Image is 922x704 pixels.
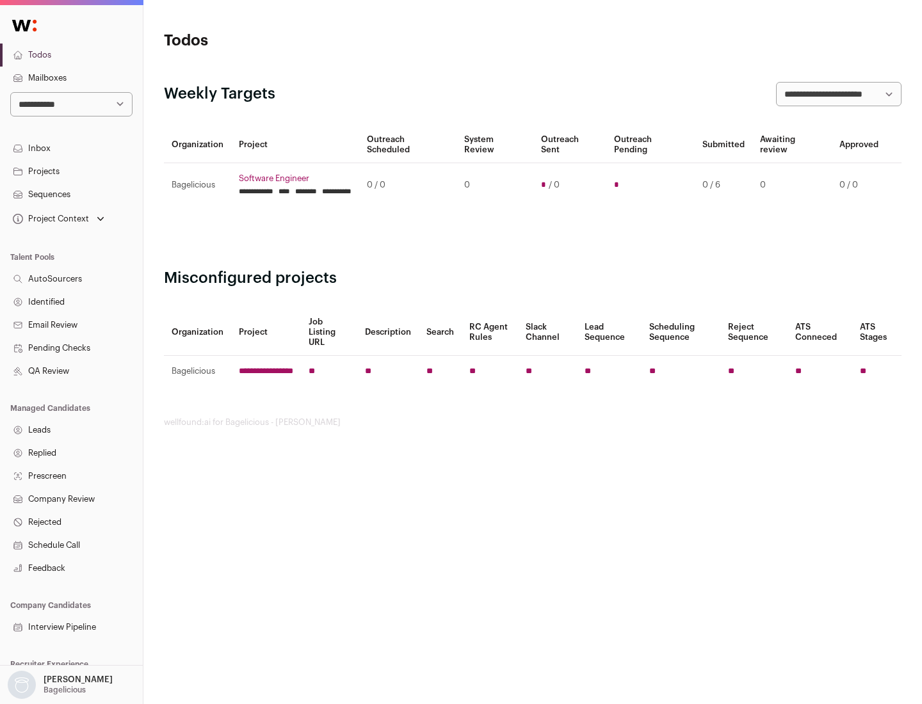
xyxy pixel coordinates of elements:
th: Awaiting review [752,127,832,163]
th: Job Listing URL [301,309,357,356]
button: Open dropdown [5,671,115,699]
th: RC Agent Rules [462,309,517,356]
div: Project Context [10,214,89,224]
th: Description [357,309,419,356]
p: [PERSON_NAME] [44,675,113,685]
td: 0 / 0 [832,163,886,207]
th: ATS Conneced [788,309,852,356]
td: 0 / 6 [695,163,752,207]
th: Outreach Scheduled [359,127,457,163]
td: Bagelicious [164,163,231,207]
h1: Todos [164,31,410,51]
th: Submitted [695,127,752,163]
th: Outreach Pending [606,127,694,163]
a: Software Engineer [239,173,352,184]
h2: Weekly Targets [164,84,275,104]
th: Reject Sequence [720,309,788,356]
td: 0 [752,163,832,207]
th: Project [231,127,359,163]
th: Project [231,309,301,356]
th: Outreach Sent [533,127,607,163]
th: Slack Channel [518,309,577,356]
td: 0 [457,163,533,207]
th: Approved [832,127,886,163]
th: Organization [164,309,231,356]
img: Wellfound [5,13,44,38]
th: Search [419,309,462,356]
img: nopic.png [8,671,36,699]
th: Scheduling Sequence [642,309,720,356]
button: Open dropdown [10,210,107,228]
td: 0 / 0 [359,163,457,207]
footer: wellfound:ai for Bagelicious - [PERSON_NAME] [164,417,902,428]
td: Bagelicious [164,356,231,387]
th: ATS Stages [852,309,902,356]
th: Organization [164,127,231,163]
h2: Misconfigured projects [164,268,902,289]
span: / 0 [549,180,560,190]
th: Lead Sequence [577,309,642,356]
th: System Review [457,127,533,163]
p: Bagelicious [44,685,86,695]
